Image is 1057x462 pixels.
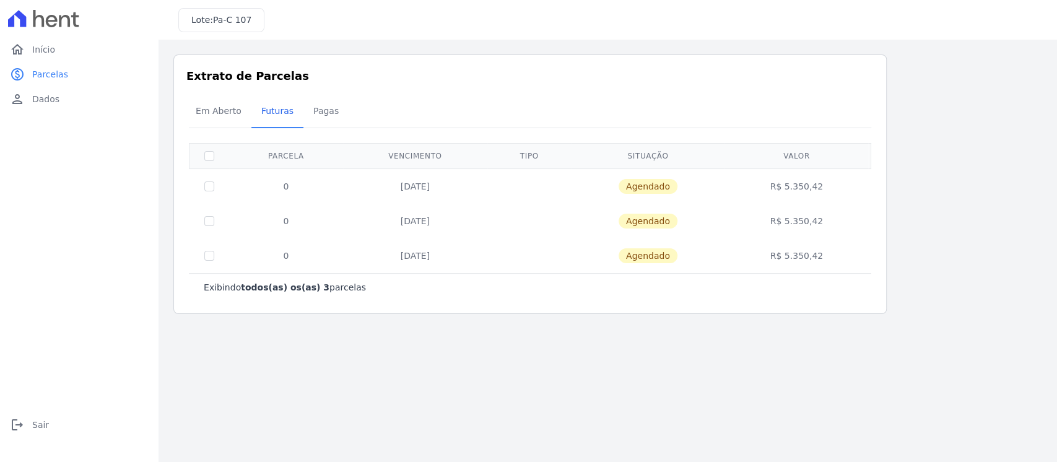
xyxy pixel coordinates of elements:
td: R$ 5.350,42 [724,168,868,204]
h3: Lote: [191,14,251,27]
i: paid [10,67,25,82]
span: Sair [32,419,49,431]
span: Parcelas [32,68,68,81]
td: 0 [229,238,343,273]
span: Pagas [306,98,346,123]
span: Início [32,43,55,56]
a: Futuras [251,96,303,128]
th: Valor [724,143,868,168]
span: Agendado [619,248,677,263]
a: logoutSair [5,412,154,437]
span: Dados [32,93,59,105]
th: Situação [571,143,724,168]
td: [DATE] [343,168,487,204]
span: Agendado [619,179,677,194]
th: Tipo [487,143,571,168]
span: Pa-C 107 [213,15,251,25]
td: [DATE] [343,238,487,273]
a: personDados [5,87,154,111]
th: Parcela [229,143,343,168]
td: [DATE] [343,204,487,238]
a: homeInício [5,37,154,62]
span: Futuras [254,98,301,123]
i: logout [10,417,25,432]
td: R$ 5.350,42 [724,204,868,238]
td: 0 [229,204,343,238]
i: person [10,92,25,107]
b: todos(as) os(as) 3 [241,282,329,292]
a: Pagas [303,96,349,128]
span: Em Aberto [188,98,249,123]
td: R$ 5.350,42 [724,238,868,273]
span: Agendado [619,214,677,229]
i: home [10,42,25,57]
a: Em Aberto [186,96,251,128]
p: Exibindo parcelas [204,281,366,294]
a: paidParcelas [5,62,154,87]
td: 0 [229,168,343,204]
th: Vencimento [343,143,487,168]
h3: Extrato de Parcelas [186,68,874,84]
